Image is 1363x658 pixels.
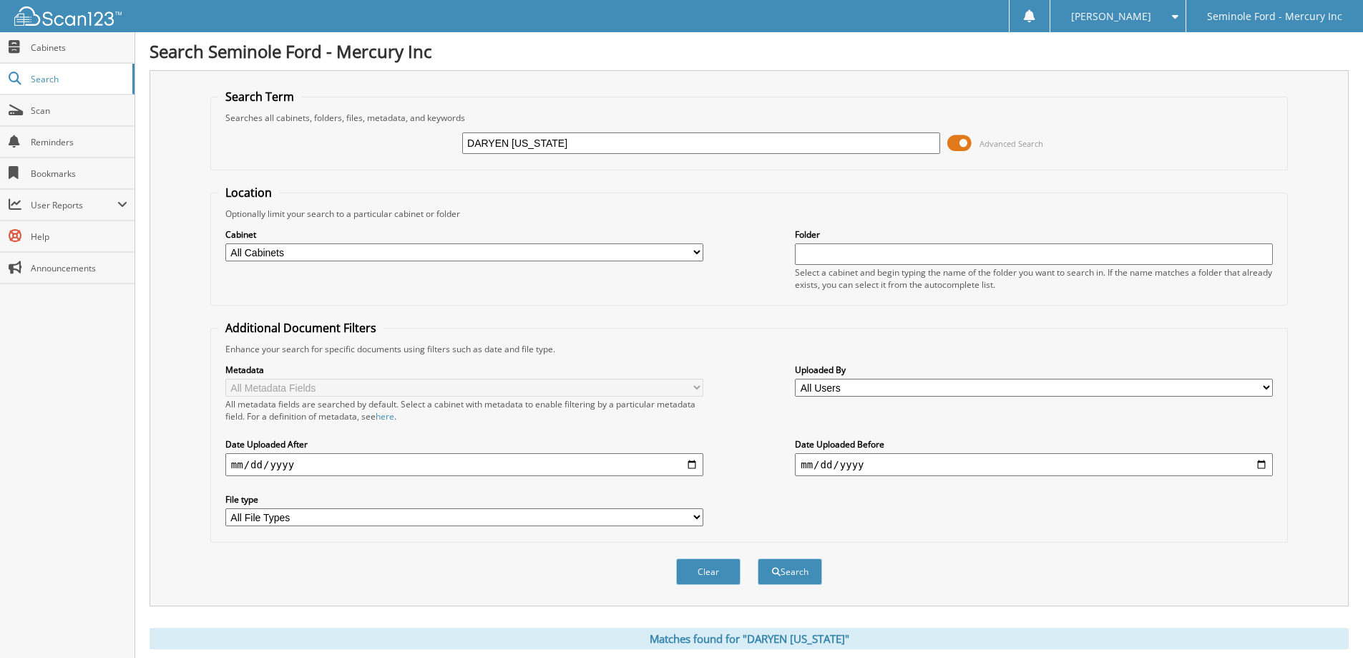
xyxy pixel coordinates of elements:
[31,42,127,54] span: Cabinets
[31,136,127,148] span: Reminders
[14,6,122,26] img: scan123-logo-white.svg
[795,438,1273,450] label: Date Uploaded Before
[225,364,703,376] label: Metadata
[795,266,1273,291] div: Select a cabinet and begin typing the name of the folder you want to search in. If the name match...
[225,493,703,505] label: File type
[150,39,1349,63] h1: Search Seminole Ford - Mercury Inc
[376,410,394,422] a: here
[795,453,1273,476] input: end
[676,558,741,585] button: Clear
[225,438,703,450] label: Date Uploaded After
[218,185,279,200] legend: Location
[1207,12,1342,21] span: Seminole Ford - Mercury Inc
[31,231,127,243] span: Help
[979,138,1043,149] span: Advanced Search
[31,105,127,117] span: Scan
[31,262,127,274] span: Announcements
[225,398,703,422] div: All metadata fields are searched by default. Select a cabinet with metadata to enable filtering b...
[218,208,1280,220] div: Optionally limit your search to a particular cabinet or folder
[31,168,127,180] span: Bookmarks
[225,228,703,241] label: Cabinet
[218,343,1280,355] div: Enhance your search for specific documents using filters such as date and file type.
[795,228,1273,241] label: Folder
[795,364,1273,376] label: Uploaded By
[1071,12,1151,21] span: [PERSON_NAME]
[225,453,703,476] input: start
[31,73,125,85] span: Search
[31,199,117,211] span: User Reports
[150,628,1349,649] div: Matches found for "DARYEN [US_STATE]"
[758,558,822,585] button: Search
[218,89,301,105] legend: Search Term
[218,320,384,336] legend: Additional Document Filters
[218,112,1280,124] div: Searches all cabinets, folders, files, metadata, and keywords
